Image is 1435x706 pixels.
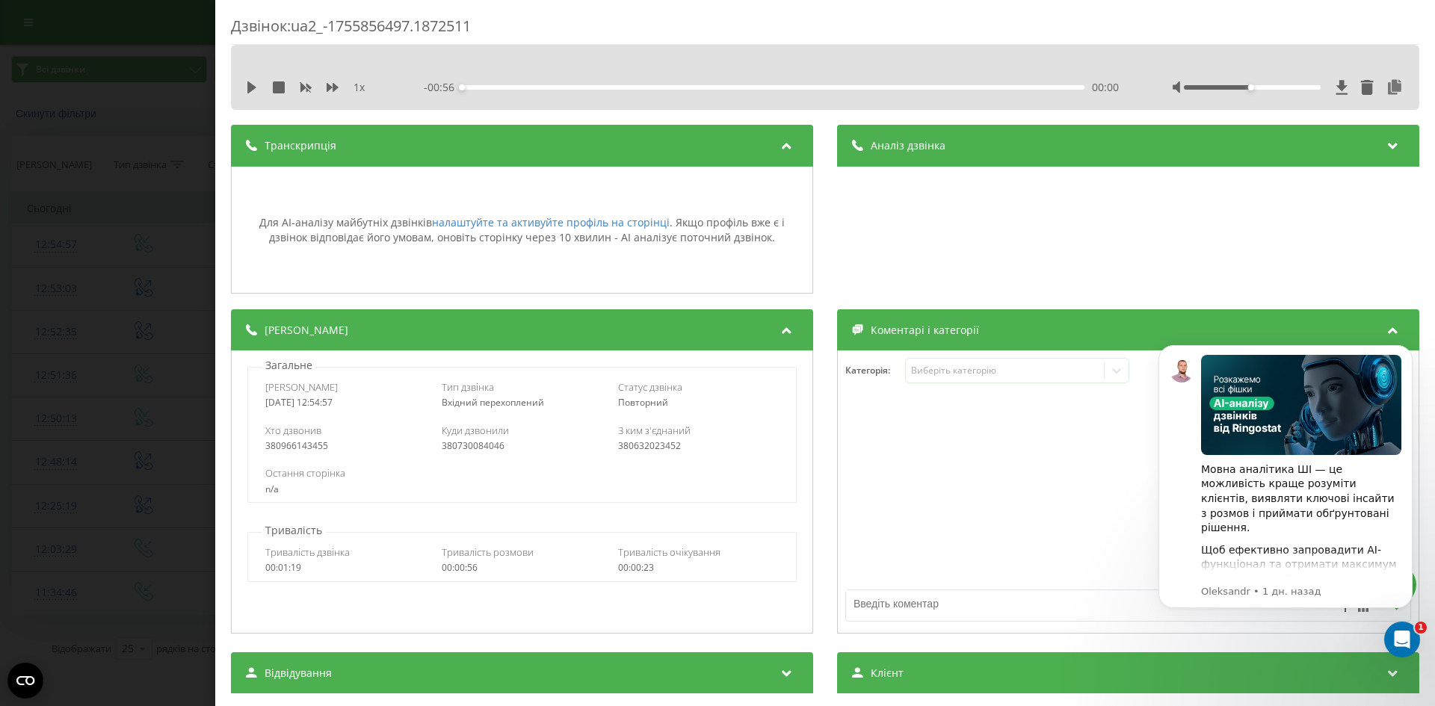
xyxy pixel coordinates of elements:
p: Загальне [262,358,316,373]
button: Open CMP widget [7,663,43,699]
div: n/a [265,484,778,495]
span: Тип дзвінка [442,380,494,394]
span: Аналіз дзвінка [871,138,945,153]
iframe: Intercom notifications сообщение [1136,323,1435,666]
span: Коментарі і категорії [871,323,979,338]
div: 00:01:19 [265,563,426,573]
span: 1 [1415,622,1427,634]
span: - 00:56 [424,80,462,95]
span: Тривалість очікування [618,545,720,559]
div: Accessibility label [1248,84,1254,90]
span: Остання сторінка [265,466,345,480]
span: 00:00 [1092,80,1119,95]
div: 380730084046 [442,441,602,451]
span: Відвідування [265,666,332,681]
span: [PERSON_NAME] [265,323,348,338]
iframe: Intercom live chat [1384,622,1420,657]
span: Тривалість розмови [442,545,534,559]
span: Вхідний перехоплений [442,396,544,409]
a: налаштуйте та активуйте профіль на сторінці [432,215,670,229]
span: Клієнт [871,666,904,681]
span: [PERSON_NAME] [265,380,338,394]
div: Виберіть категорію [911,365,1098,377]
div: 00:00:23 [618,563,779,573]
div: Для AI-аналізу майбутніх дзвінків . Якщо профіль вже є і дзвінок відповідає його умовам, оновіть ... [239,215,805,244]
div: 380632023452 [618,441,779,451]
span: Куди дзвонили [442,424,509,437]
span: Статус дзвінка [618,380,682,394]
div: 00:00:56 [442,563,602,573]
span: Тривалість дзвінка [265,545,350,559]
div: Accessibility label [459,84,465,90]
div: [DATE] 12:54:57 [265,397,426,408]
span: Повторний [618,396,668,409]
span: Транскрипція [265,138,336,153]
span: З ким з'єднаний [618,424,691,437]
p: Тривалість [262,523,326,538]
div: Дзвінок : ua2_-1755856497.1872511 [231,16,1419,45]
span: Хто дзвонив [265,424,321,437]
h4: Категорія : [845,365,905,376]
span: 1 x [354,80,365,95]
div: 380966143455 [265,441,426,451]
